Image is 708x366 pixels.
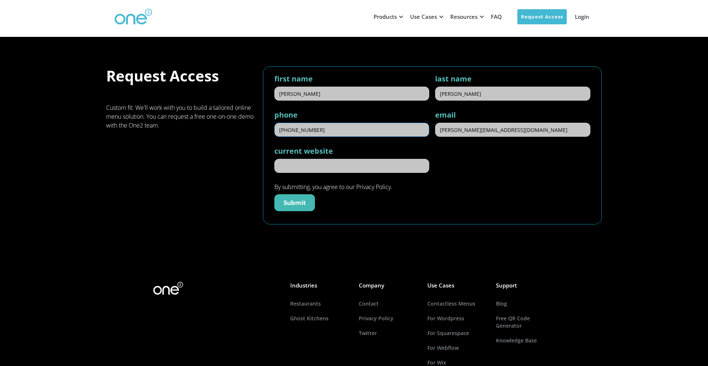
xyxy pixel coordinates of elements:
div: Products [374,13,397,20]
a: Contactless Menus [427,296,486,311]
a: Ghost Kitchens [290,311,349,326]
h5: Use Cases [427,282,486,289]
h5: Industries [290,282,349,289]
a: Blog [496,296,555,311]
a: Contact [359,296,418,311]
h5: Support [496,282,555,289]
div: Resources [450,13,478,20]
h5: Company [359,282,418,289]
img: One2 Logo2 [153,282,183,295]
a: Request Access [517,9,567,24]
input: Submit [274,194,315,211]
a: FAQ [486,6,506,28]
div: Use Cases [410,13,437,20]
a: Twitter [359,326,418,341]
label: current website [274,146,333,156]
a: Free QR Code Generator [496,311,555,333]
label: last name [435,74,472,84]
a: Knowledge Base [496,333,555,348]
a: Login [570,6,594,28]
a: For Squarespace [427,326,486,341]
label: first name [274,74,313,84]
a: For Webflow [427,341,486,355]
a: For Wordpress [427,311,486,326]
h2: Request Access [106,66,257,86]
label: email [435,110,456,120]
div: By submitting, you agree to our Privacy Policy. [274,182,392,191]
label: phone [274,110,298,120]
div: Custom fit: We'll work with you to build a tailored online menu solution. You can request a free ... [106,103,257,130]
a: Restaurants [290,296,349,311]
div: Request Access [521,13,563,21]
a: Privacy Policy [359,311,418,326]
